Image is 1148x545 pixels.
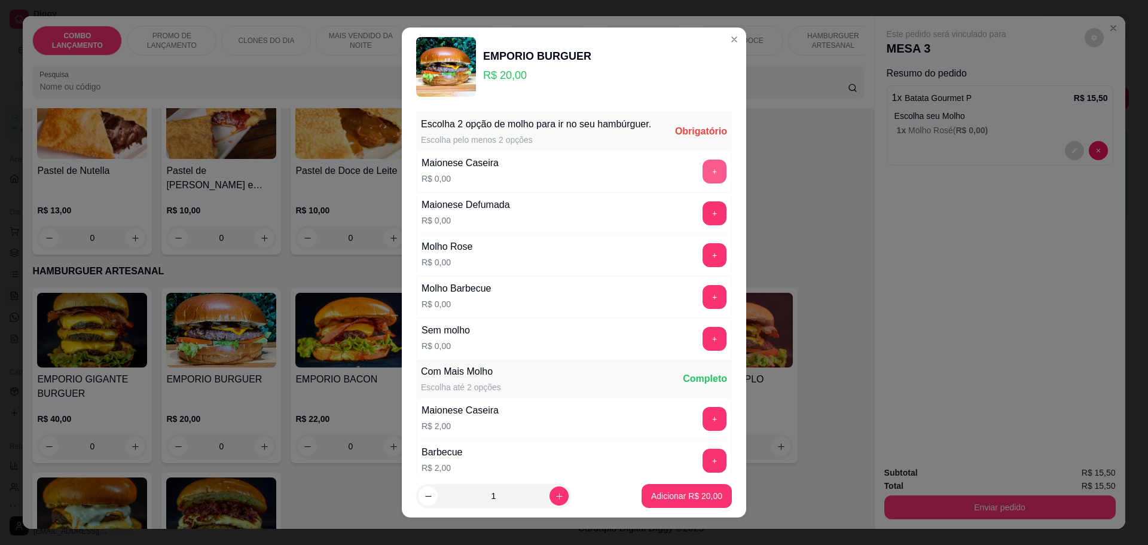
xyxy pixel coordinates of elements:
[703,285,726,309] button: add
[642,484,732,508] button: Adicionar R$ 20,00
[422,173,499,185] p: R$ 0,00
[675,124,727,139] div: Obrigatório
[416,37,476,97] img: product-image
[725,30,744,49] button: Close
[422,462,463,474] p: R$ 2,00
[651,490,722,502] p: Adicionar R$ 20,00
[703,201,726,225] button: add
[549,486,569,506] button: increase-product-quantity
[422,240,472,254] div: Molho Rose
[483,48,591,65] div: EMPORIO BURGUER
[422,198,510,212] div: Maionese Defumada
[422,420,499,432] p: R$ 2,00
[421,117,651,131] div: Escolha 2 opção de molho para ir no seu hambúrguer.
[421,381,501,393] div: Escolha até 2 opções
[422,215,510,226] p: R$ 0,00
[422,403,499,418] div: Maionese Caseira
[683,372,727,386] div: Completo
[703,160,726,183] button: add
[421,365,501,379] div: Com Mais Molho
[419,486,438,506] button: decrease-product-quantity
[483,67,591,84] p: R$ 20,00
[703,407,726,431] button: add
[421,134,651,146] div: Escolha pelo menos 2 opções
[422,156,499,170] div: Maionese Caseira
[422,323,470,338] div: Sem molho
[422,445,463,460] div: Barbecue
[703,449,726,473] button: add
[703,327,726,351] button: add
[422,340,470,352] p: R$ 0,00
[422,298,491,310] p: R$ 0,00
[703,243,726,267] button: add
[422,256,472,268] p: R$ 0,00
[422,281,491,296] div: Molho Barbecue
